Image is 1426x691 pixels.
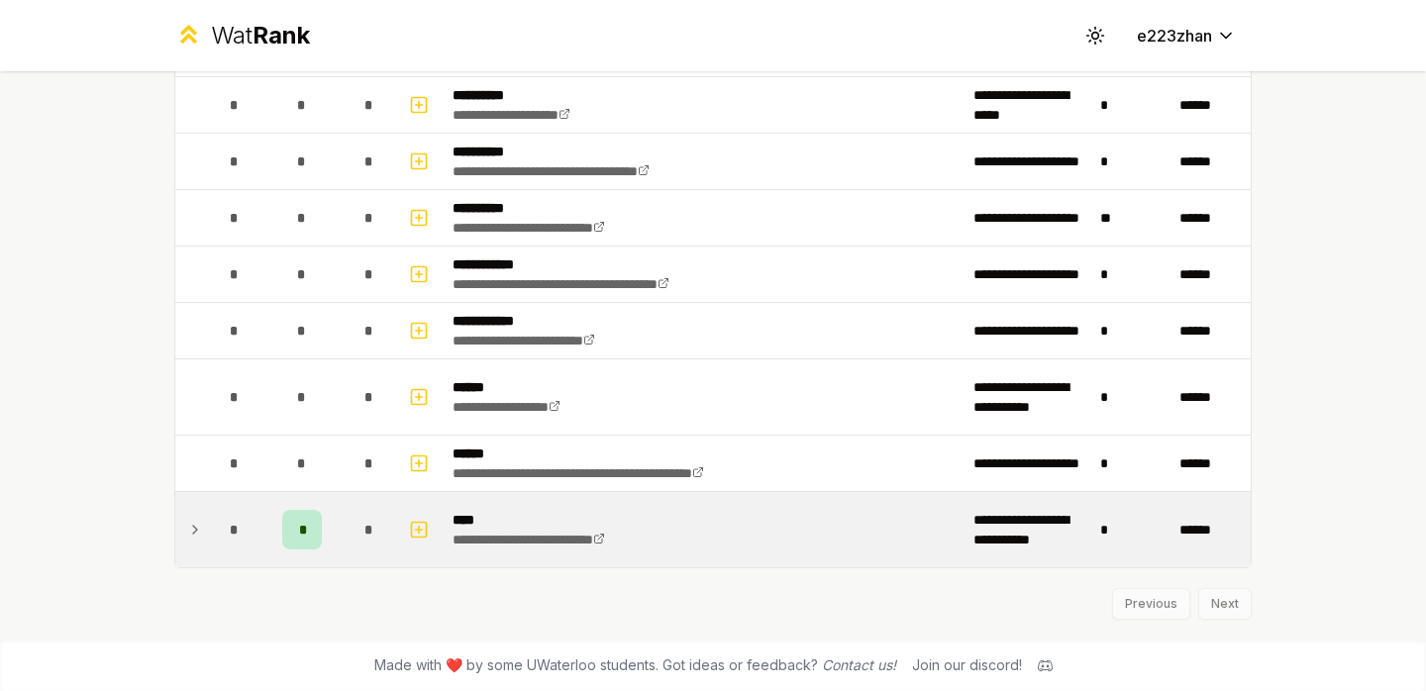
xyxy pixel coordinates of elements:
button: e223zhan [1121,18,1252,53]
span: Rank [253,21,310,49]
a: Contact us! [822,656,896,673]
div: Wat [211,20,310,51]
span: e223zhan [1137,24,1212,48]
span: Made with ❤️ by some UWaterloo students. Got ideas or feedback? [374,655,896,675]
a: WatRank [174,20,310,51]
div: Join our discord! [912,655,1022,675]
